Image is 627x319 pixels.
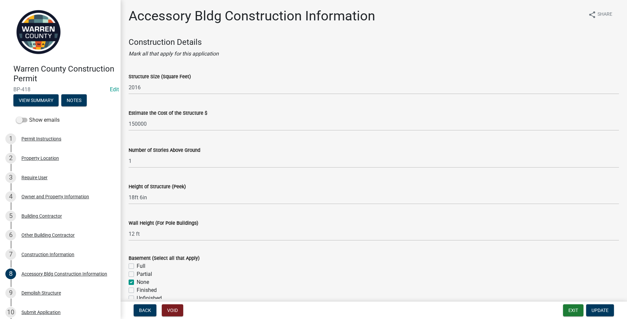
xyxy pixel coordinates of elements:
[5,307,16,318] div: 10
[5,172,16,183] div: 3
[129,148,200,153] label: Number of Stories Above Ground
[13,86,107,93] span: BP-418
[5,288,16,298] div: 9
[13,98,59,103] wm-modal-confirm: Summary
[591,308,609,313] span: Update
[137,286,157,294] label: Finished
[13,64,115,84] h4: Warren County Construction Permit
[5,249,16,260] div: 7
[137,262,145,270] label: Full
[61,94,87,106] button: Notes
[563,304,583,316] button: Exit
[21,272,107,276] div: Accessory Bldg Construction Information
[5,191,16,202] div: 4
[21,175,48,180] div: Require User
[21,233,75,237] div: Other Building Contractor
[129,50,219,57] i: Mark all that apply for this application
[5,133,16,144] div: 1
[5,230,16,240] div: 6
[129,221,198,226] label: Wall Height (For Pole Buildings)
[61,98,87,103] wm-modal-confirm: Notes
[21,214,62,218] div: Building Contractor
[137,294,162,302] label: Unfinished
[5,153,16,164] div: 2
[110,86,119,93] wm-modal-confirm: Edit Application Number
[129,111,207,116] label: Estimate the Cost of the Structure $
[137,270,152,278] label: Partial
[21,156,59,161] div: Property Location
[586,304,614,316] button: Update
[5,211,16,221] div: 5
[139,308,151,313] span: Back
[21,310,61,315] div: Submit Application
[13,94,59,106] button: View Summary
[13,7,64,57] img: Warren County, Iowa
[598,11,612,19] span: Share
[583,8,618,21] button: shareShare
[16,116,60,124] label: Show emails
[134,304,156,316] button: Back
[129,185,186,189] label: Height of Structure (Peek)
[137,278,149,286] label: None
[129,37,619,47] h4: Construction Details
[5,269,16,279] div: 8
[21,252,74,257] div: Construction Information
[21,136,61,141] div: Permit Instructions
[129,256,200,261] label: Basement (Select all that Apply)
[588,11,596,19] i: share
[129,75,191,79] label: Structure Size (Square Feet)
[21,291,61,295] div: Demolish Structure
[129,8,375,24] h1: Accessory Bldg Construction Information
[110,86,119,93] a: Edit
[162,304,183,316] button: Void
[21,194,89,199] div: Owner and Property Information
